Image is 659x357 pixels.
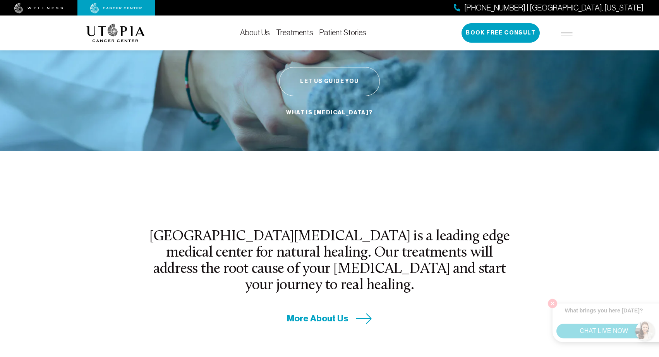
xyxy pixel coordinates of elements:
[86,24,145,42] img: logo
[287,312,372,324] a: More About Us
[561,30,573,36] img: icon-hamburger
[464,2,644,14] span: [PHONE_NUMBER] | [GEOGRAPHIC_DATA], [US_STATE]
[454,2,644,14] a: [PHONE_NUMBER] | [GEOGRAPHIC_DATA], [US_STATE]
[148,229,511,294] h2: [GEOGRAPHIC_DATA][MEDICAL_DATA] is a leading edge medical center for natural healing. Our treatme...
[240,28,270,37] a: About Us
[287,312,348,324] span: More About Us
[462,23,540,43] button: Book Free Consult
[90,3,142,14] img: cancer center
[284,105,374,120] a: What is [MEDICAL_DATA]?
[14,3,63,14] img: wellness
[319,28,366,37] a: Patient Stories
[279,67,380,96] button: Let Us Guide You
[276,28,313,37] a: Treatments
